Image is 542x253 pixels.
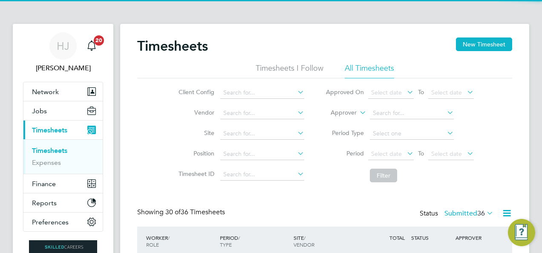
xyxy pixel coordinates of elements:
label: Period [326,149,364,157]
span: HJ [57,40,69,52]
button: Filter [370,169,397,182]
div: PERIOD [218,230,291,252]
span: Select date [431,150,462,158]
button: Engage Resource Center [508,219,535,246]
span: / [238,234,240,241]
span: Reports [32,199,57,207]
label: Vendor [176,109,214,116]
div: Showing [137,208,227,217]
span: 36 Timesheets [165,208,225,216]
span: 30 of [165,208,181,216]
span: Select date [431,89,462,96]
label: Position [176,149,214,157]
div: Status [420,208,495,220]
input: Search for... [220,148,304,160]
label: Approver [318,109,357,117]
button: Finance [23,174,103,193]
span: To [415,148,427,159]
span: Network [32,88,59,96]
div: WORKER [144,230,218,252]
label: Approved On [326,88,364,96]
span: Finance [32,180,56,188]
div: STATUS [409,230,453,245]
label: Client Config [176,88,214,96]
label: Period Type [326,129,364,137]
input: Search for... [220,87,304,99]
button: Timesheets [23,121,103,139]
span: Preferences [32,218,69,226]
span: TOTAL [389,234,405,241]
span: / [304,234,306,241]
label: Submitted [444,209,493,218]
button: Reports [23,193,103,212]
span: To [415,86,427,98]
button: Jobs [23,101,103,120]
span: / [168,234,170,241]
span: TYPE [220,241,232,248]
span: Select date [371,150,402,158]
div: SITE [291,230,365,252]
span: Timesheets [32,126,67,134]
input: Search for... [370,107,454,119]
label: Site [176,129,214,137]
span: VENDOR [294,241,314,248]
li: All Timesheets [345,63,394,78]
input: Search for... [220,169,304,181]
button: New Timesheet [456,37,512,51]
button: Network [23,82,103,101]
input: Select one [370,128,454,140]
span: 36 [477,209,485,218]
span: Holly Jones [23,63,103,73]
div: Timesheets [23,139,103,174]
span: ROLE [146,241,159,248]
span: Jobs [32,107,47,115]
a: HJ[PERSON_NAME] [23,32,103,73]
h2: Timesheets [137,37,208,55]
div: APPROVER [453,230,498,245]
input: Search for... [220,128,304,140]
label: Timesheet ID [176,170,214,178]
input: Search for... [220,107,304,119]
span: Select date [371,89,402,96]
button: Preferences [23,213,103,231]
a: Expenses [32,158,61,167]
a: 20 [83,32,100,60]
li: Timesheets I Follow [256,63,323,78]
span: 20 [94,35,104,46]
a: Timesheets [32,147,67,155]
